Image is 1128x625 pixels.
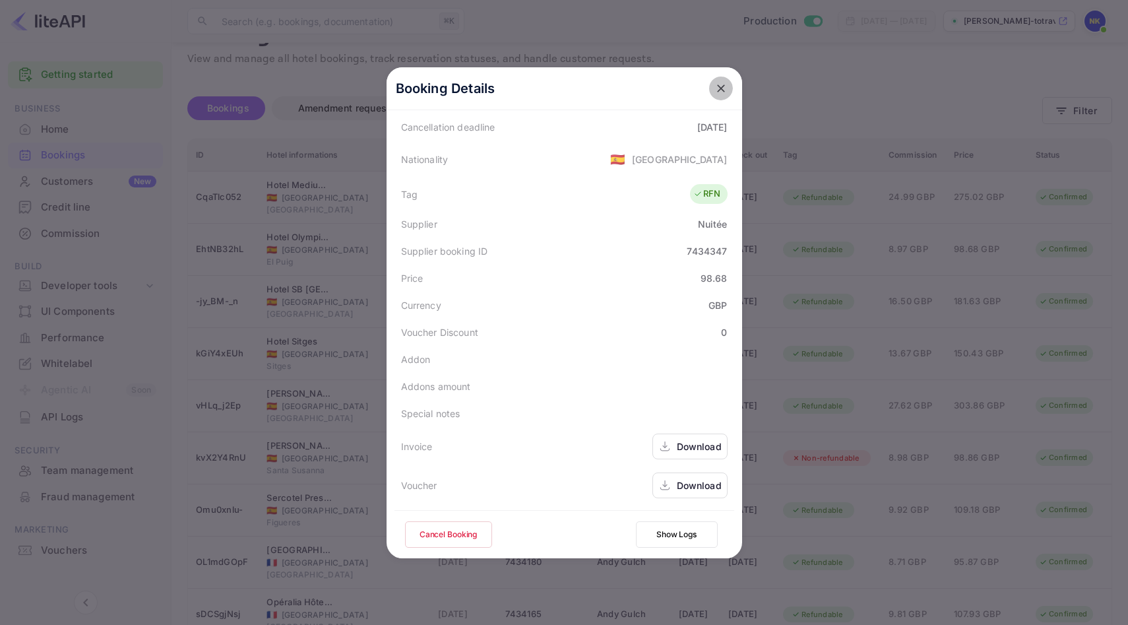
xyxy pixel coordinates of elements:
[709,77,733,100] button: close
[632,152,728,166] div: [GEOGRAPHIC_DATA]
[677,440,722,453] div: Download
[401,298,441,312] div: Currency
[401,407,460,420] div: Special notes
[405,521,492,548] button: Cancel Booking
[401,325,478,339] div: Voucher Discount
[401,271,423,285] div: Price
[610,147,625,171] span: United States
[401,217,437,231] div: Supplier
[701,271,728,285] div: 98.68
[677,478,722,492] div: Download
[697,120,728,134] div: [DATE]
[401,379,471,393] div: Addons amount
[396,79,495,98] p: Booking Details
[708,298,727,312] div: GBP
[401,120,495,134] div: Cancellation deadline
[401,244,488,258] div: Supplier booking ID
[636,521,718,548] button: Show Logs
[698,217,728,231] div: Nuitée
[687,244,727,258] div: 7434347
[721,325,727,339] div: 0
[401,187,418,201] div: Tag
[401,478,437,492] div: Voucher
[401,440,433,453] div: Invoice
[401,152,449,166] div: Nationality
[693,187,720,201] div: RFN
[401,352,431,366] div: Addon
